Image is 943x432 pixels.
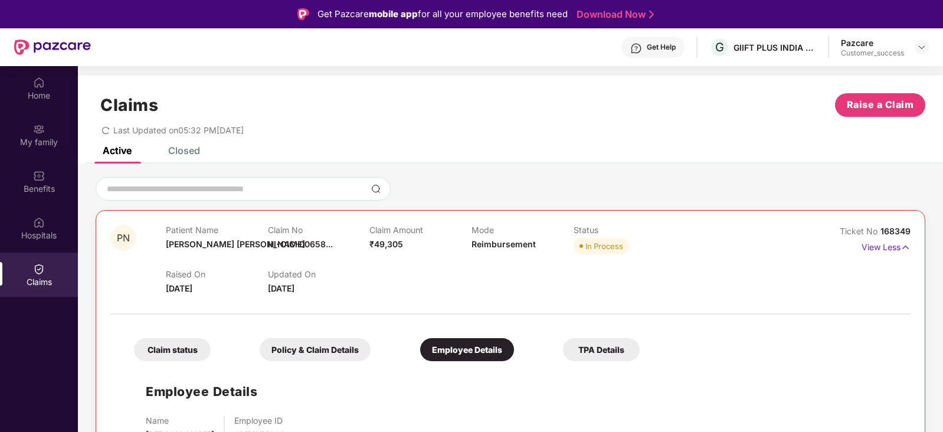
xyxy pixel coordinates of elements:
[103,145,132,156] div: Active
[234,415,285,426] p: Employee ID
[101,125,110,135] span: redo
[585,240,623,252] div: In Process
[841,48,904,58] div: Customer_success
[563,338,640,361] div: TPA Details
[847,97,914,112] span: Raise a Claim
[260,338,371,361] div: Policy & Claim Details
[146,382,257,401] h1: Employee Details
[117,233,130,243] span: PN
[369,225,471,235] p: Claim Amount
[420,338,514,361] div: Employee Details
[734,42,816,53] div: GIIFT PLUS INDIA PRIVATE LIMITED
[862,238,911,254] p: View Less
[268,239,333,249] span: HI-OIC-00658...
[835,93,925,117] button: Raise a Claim
[146,415,214,426] p: Name
[168,145,200,156] div: Closed
[471,225,574,235] p: Mode
[166,269,268,279] p: Raised On
[33,123,45,135] img: svg+xml;base64,PHN2ZyB3aWR0aD0iMjAiIGhlaWdodD0iMjAiIHZpZXdCb3g9IjAgMCAyMCAyMCIgZmlsbD0ibm9uZSIgeG...
[880,226,911,236] span: 168349
[166,283,192,293] span: [DATE]
[268,269,370,279] p: Updated On
[268,283,294,293] span: [DATE]
[647,42,676,52] div: Get Help
[649,8,654,21] img: Stroke
[901,241,911,254] img: svg+xml;base64,PHN2ZyB4bWxucz0iaHR0cDovL3d3dy53My5vcmcvMjAwMC9zdmciIHdpZHRoPSIxNyIgaGVpZ2h0PSIxNy...
[100,95,158,115] h1: Claims
[471,239,536,249] span: Reimbursement
[841,37,904,48] div: Pazcare
[840,226,880,236] span: Ticket No
[369,8,418,19] strong: mobile app
[166,239,305,249] span: [PERSON_NAME] [PERSON_NAME]
[33,170,45,182] img: svg+xml;base64,PHN2ZyBpZD0iQmVuZWZpdHMiIHhtbG5zPSJodHRwOi8vd3d3LnczLm9yZy8yMDAwL3N2ZyIgd2lkdGg9Ij...
[371,184,381,194] img: svg+xml;base64,PHN2ZyBpZD0iU2VhcmNoLTMyeDMyIiB4bWxucz0iaHR0cDovL3d3dy53My5vcmcvMjAwMC9zdmciIHdpZH...
[134,338,211,361] div: Claim status
[33,263,45,275] img: svg+xml;base64,PHN2ZyBpZD0iQ2xhaW0iIHhtbG5zPSJodHRwOi8vd3d3LnczLm9yZy8yMDAwL3N2ZyIgd2lkdGg9IjIwIi...
[577,8,650,21] a: Download Now
[33,77,45,89] img: svg+xml;base64,PHN2ZyBpZD0iSG9tZSIgeG1sbnM9Imh0dHA6Ly93d3cudzMub3JnLzIwMDAvc3ZnIiB3aWR0aD0iMjAiIG...
[574,225,676,235] p: Status
[166,225,268,235] p: Patient Name
[715,40,724,54] span: G
[268,225,370,235] p: Claim No
[297,8,309,20] img: Logo
[14,40,91,55] img: New Pazcare Logo
[113,125,244,135] span: Last Updated on 05:32 PM[DATE]
[369,239,403,249] span: ₹49,305
[33,217,45,228] img: svg+xml;base64,PHN2ZyBpZD0iSG9zcGl0YWxzIiB4bWxucz0iaHR0cDovL3d3dy53My5vcmcvMjAwMC9zdmciIHdpZHRoPS...
[317,7,568,21] div: Get Pazcare for all your employee benefits need
[630,42,642,54] img: svg+xml;base64,PHN2ZyBpZD0iSGVscC0zMngzMiIgeG1sbnM9Imh0dHA6Ly93d3cudzMub3JnLzIwMDAvc3ZnIiB3aWR0aD...
[917,42,926,52] img: svg+xml;base64,PHN2ZyBpZD0iRHJvcGRvd24tMzJ4MzIiIHhtbG5zPSJodHRwOi8vd3d3LnczLm9yZy8yMDAwL3N2ZyIgd2...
